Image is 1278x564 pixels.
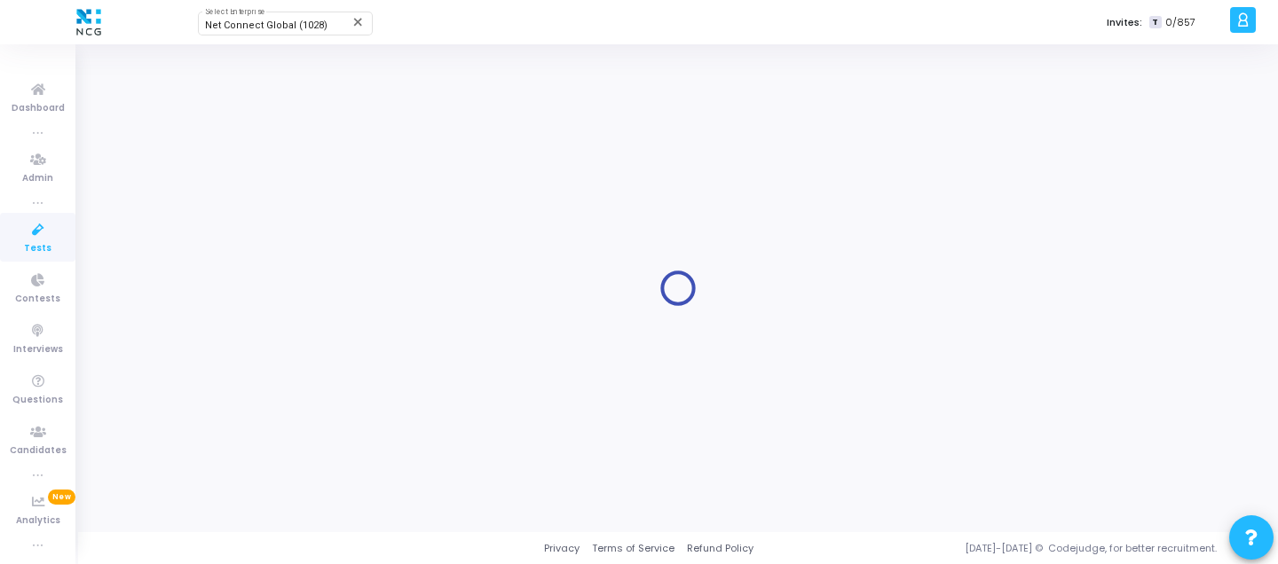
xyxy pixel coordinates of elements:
[48,490,75,505] span: New
[687,541,753,556] a: Refund Policy
[72,4,106,40] img: logo
[1149,16,1161,29] span: T
[1107,15,1142,30] label: Invites:
[13,342,63,357] span: Interviews
[12,101,65,116] span: Dashboard
[24,241,51,256] span: Tests
[16,513,60,529] span: Analytics
[205,20,327,31] span: Net Connect Global (1028)
[15,292,60,307] span: Contests
[12,393,63,408] span: Questions
[1165,15,1195,30] span: 0/857
[351,15,366,29] mat-icon: Clear
[22,171,53,186] span: Admin
[592,541,674,556] a: Terms of Service
[544,541,580,556] a: Privacy
[753,541,1256,556] div: [DATE]-[DATE] © Codejudge, for better recruitment.
[10,443,67,458] span: Candidates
